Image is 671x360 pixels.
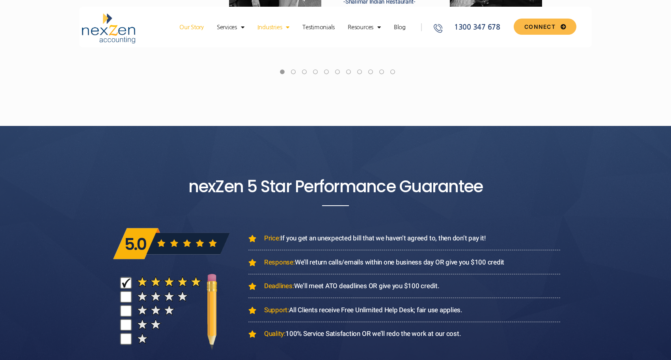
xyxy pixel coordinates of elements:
[175,23,208,31] a: Our Story
[432,22,511,33] a: 1300 347 678
[115,177,556,197] h2: nexZen 5 Star Performance Guarantee
[298,23,339,31] a: Testimonials
[168,23,417,31] nav: Menu
[253,23,293,31] a: Industries
[390,23,410,31] a: Blog
[262,305,462,315] span: All Clients receive Free Unlimited Help Desk; fair use applies.
[213,23,248,31] a: Services
[264,305,289,315] span: Support:
[264,281,294,291] span: Deadlines:
[262,329,461,339] span: 100% Service Satisfaction OR we’ll redo the work at our cost.
[264,329,285,339] span: Quality:
[262,233,486,244] span: If you get an unexpected bill that we haven’t agreed to, then don’t pay it!
[264,257,295,267] span: Response:
[262,257,504,268] span: We’ll return calls/emails within one business day OR give you $100 credit
[452,22,500,33] span: 1300 347 678
[344,23,385,31] a: Resources
[514,19,576,35] a: CONNECT
[262,281,440,291] span: We’ll meet ATO deadlines OR give you $100 credit.
[524,24,555,30] span: CONNECT
[264,233,281,243] span: Price:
